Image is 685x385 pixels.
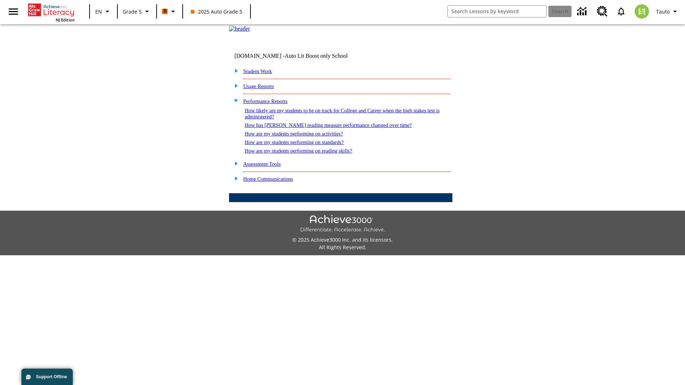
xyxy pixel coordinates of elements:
a: How are my students performing on standards? [245,139,344,145]
span: Support Offline [36,374,67,379]
a: Home Communications [243,176,293,182]
img: plus.gif [231,67,238,74]
span: NJ Edition [56,17,75,22]
a: How are my students performing on activities? [245,131,343,137]
button: Open side menu [3,1,24,22]
a: Performance Reports [243,98,288,104]
a: Student Work [243,68,272,74]
a: Data Center [573,2,593,21]
img: minus.gif [231,97,238,104]
button: Language: EN, Select a language [92,5,115,18]
a: How likely are my students to be on track for College and Career when the high stakes test is adm... [245,108,440,119]
span: 2025 Auto Grade 5 [191,8,242,15]
a: Usage Reports [243,83,274,89]
button: Profile/Settings [653,5,682,18]
input: search field [448,6,546,17]
img: avatar image [635,4,649,19]
img: plus.gif [231,175,238,181]
span: B [163,7,167,16]
div: Home [28,2,75,22]
a: Assessment Tools [243,161,281,167]
nobr: Auto Lit Boost only School [285,53,348,59]
img: plus.gif [231,82,238,89]
img: plus.gif [231,160,238,166]
button: Select a new avatar [630,2,653,21]
span: EN [95,8,102,15]
span: Tauto [656,8,670,15]
img: header [229,26,250,32]
span: Grade 5 [123,8,142,15]
button: Boost Class color is orange. Change class color [159,5,180,18]
a: How are my students performing on reading skills? [245,148,352,154]
button: Support Offline [21,369,73,385]
a: How has [PERSON_NAME] reading measure performance changed over time? [245,122,412,128]
a: Resource Center, Will open in new tab [593,2,612,21]
img: Achieve3000 Differentiate Accelerate Achieve [300,215,385,233]
a: Notifications [612,2,630,21]
button: Grade: Grade 5, Select a grade [120,5,154,18]
td: [DOMAIN_NAME] - [234,53,366,59]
